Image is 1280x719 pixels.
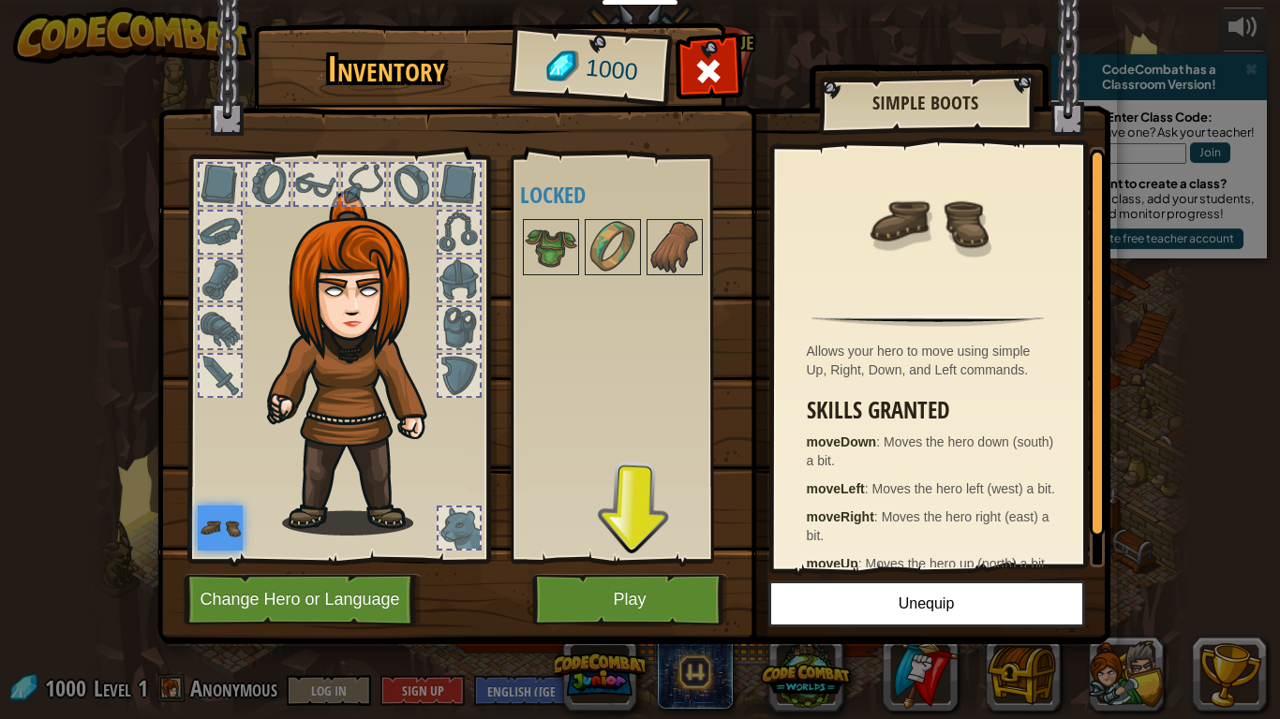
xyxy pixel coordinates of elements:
h3: Skills Granted [807,398,1059,423]
span: 1000 [584,51,639,89]
strong: moveUp [807,556,858,571]
img: hr.png [811,315,1043,327]
img: portrait.png [525,221,577,273]
span: Moves the hero right (east) a bit. [807,509,1049,543]
img: hair_f2.png [259,191,460,536]
span: Moves the hero left (west) a bit. [872,481,1055,496]
span: : [876,434,884,449]
strong: moveLeft [807,481,865,496]
button: Unequip [768,580,1085,627]
h4: Locked [520,183,741,207]
span: : [874,509,882,524]
span: Moves the hero up (north) a bit. [866,556,1049,571]
img: portrait.png [198,506,243,550]
strong: moveRight [807,509,874,524]
strong: moveDown [807,434,877,449]
span: Moves the hero down (south) a bit. [807,434,1054,468]
button: Play [532,574,728,625]
button: Change Hero or Language [184,574,422,625]
div: Allows your hero to move using simple Up, Right, Down, and Left commands. [807,342,1059,379]
span: : [865,481,872,496]
img: portrait.png [648,221,701,273]
h2: Simple Boots [838,93,1014,113]
img: portrait.png [867,161,989,283]
h1: Inventory [267,50,506,89]
span: : [858,556,866,571]
img: portrait.png [587,221,639,273]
